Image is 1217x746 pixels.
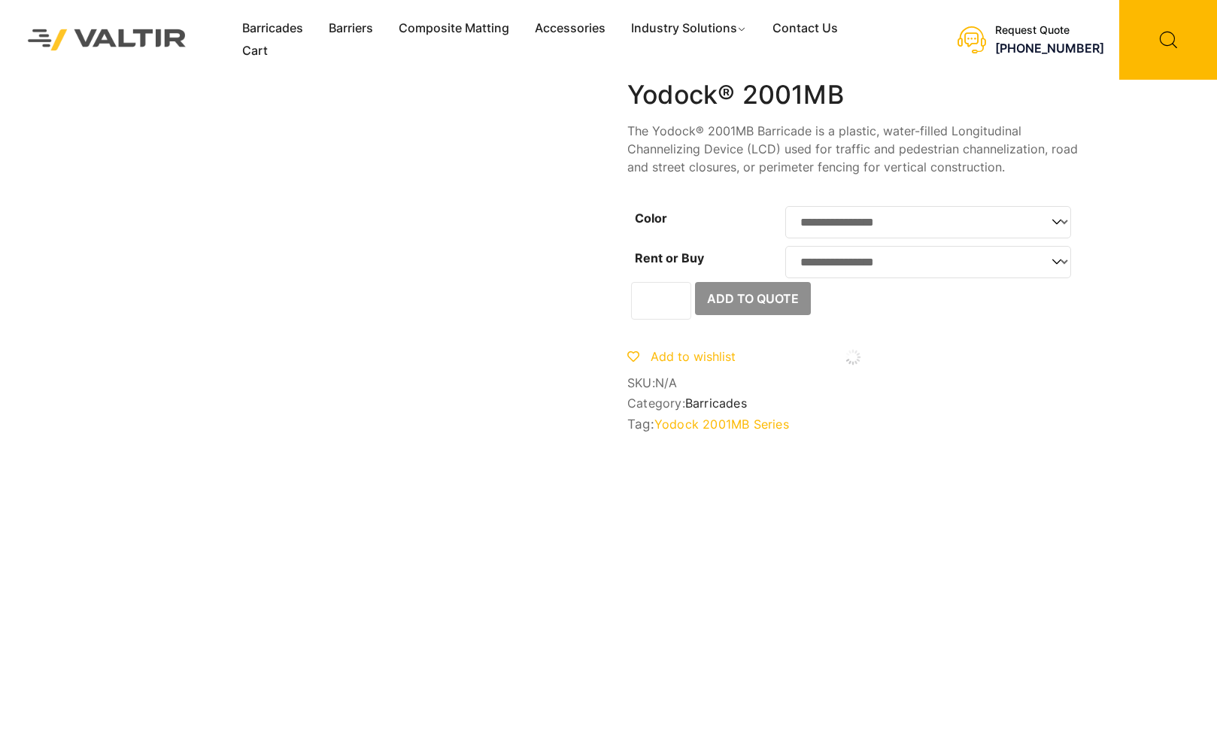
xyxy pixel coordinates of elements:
a: Industry Solutions [618,17,760,40]
a: Barricades [229,17,316,40]
a: Yodock 2001MB Series [654,417,789,432]
div: Request Quote [995,24,1104,37]
a: Barricades [685,396,747,411]
button: Add to Quote [695,282,811,315]
img: Valtir Rentals [11,13,203,67]
span: Tag: [627,417,1079,432]
h1: Yodock® 2001MB [627,80,1079,111]
a: Cart [229,40,281,62]
input: Product quantity [631,282,691,320]
p: The Yodock® 2001MB Barricade is a plastic, water-filled Longitudinal Channelizing Device (LCD) us... [627,122,1079,176]
a: Accessories [522,17,618,40]
a: Composite Matting [386,17,522,40]
label: Rent or Buy [635,250,704,265]
span: N/A [655,375,678,390]
a: Barriers [316,17,386,40]
a: Contact Us [760,17,851,40]
a: [PHONE_NUMBER] [995,41,1104,56]
label: Color [635,211,667,226]
span: Category: [627,396,1079,411]
span: SKU: [627,376,1079,390]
